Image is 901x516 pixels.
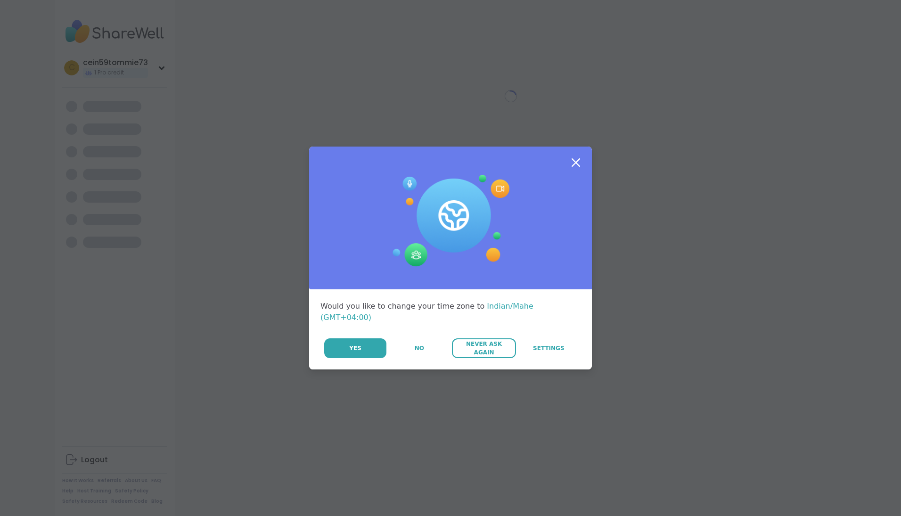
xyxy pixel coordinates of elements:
[533,344,565,352] span: Settings
[320,301,581,323] div: Would you like to change your time zone to
[452,338,516,358] button: Never Ask Again
[457,340,511,357] span: Never Ask Again
[324,338,386,358] button: Yes
[415,344,424,352] span: No
[387,338,451,358] button: No
[517,338,581,358] a: Settings
[392,175,509,267] img: Session Experience
[349,344,361,352] span: Yes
